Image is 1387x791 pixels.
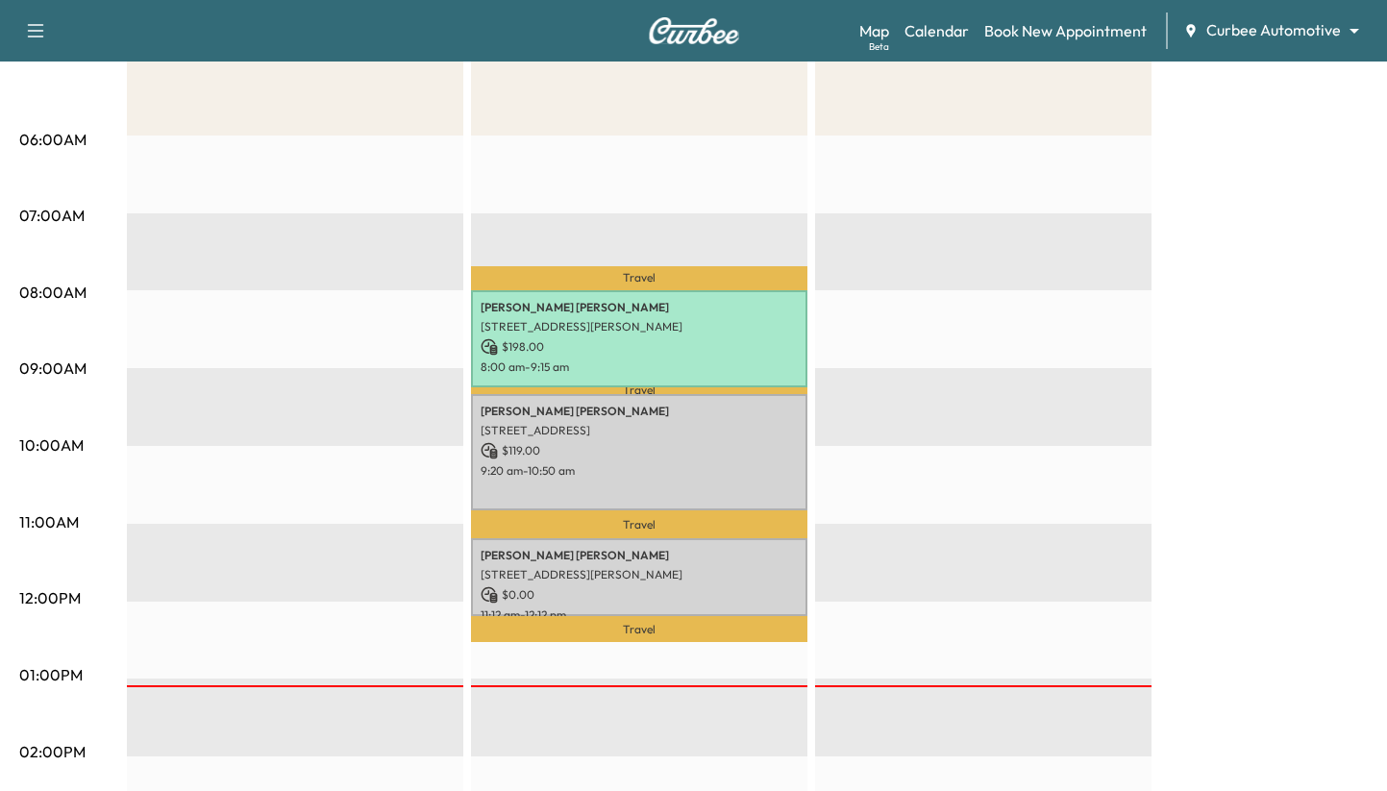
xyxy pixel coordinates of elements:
p: $ 119.00 [481,442,798,459]
img: Curbee Logo [648,17,740,44]
p: $ 198.00 [481,338,798,356]
p: 06:00AM [19,128,87,151]
p: [PERSON_NAME] [PERSON_NAME] [481,548,798,563]
p: 11:00AM [19,510,79,533]
p: Travel [471,616,807,642]
p: Travel [471,387,807,394]
p: [PERSON_NAME] [PERSON_NAME] [481,404,798,419]
span: Curbee Automotive [1206,19,1341,41]
p: 10:00AM [19,433,84,457]
p: Travel [471,510,807,539]
a: Calendar [904,19,969,42]
a: MapBeta [859,19,889,42]
p: Travel [471,266,807,291]
p: 12:00PM [19,586,81,609]
p: 11:12 am - 12:12 pm [481,607,798,623]
p: [STREET_ADDRESS][PERSON_NAME] [481,567,798,582]
p: 09:00AM [19,357,87,380]
p: 9:20 am - 10:50 am [481,463,798,479]
a: Book New Appointment [984,19,1147,42]
p: [STREET_ADDRESS] [481,423,798,438]
p: 08:00AM [19,281,87,304]
div: Beta [869,39,889,54]
p: [STREET_ADDRESS][PERSON_NAME] [481,319,798,334]
p: $ 0.00 [481,586,798,604]
p: 07:00AM [19,204,85,227]
p: 02:00PM [19,740,86,763]
p: [PERSON_NAME] [PERSON_NAME] [481,300,798,315]
p: 01:00PM [19,663,83,686]
p: 8:00 am - 9:15 am [481,359,798,375]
